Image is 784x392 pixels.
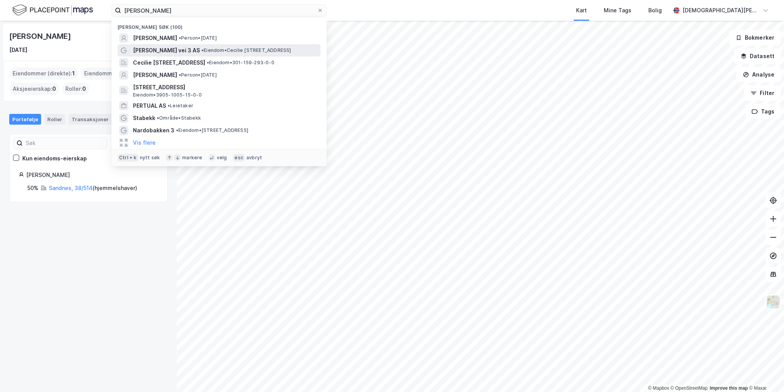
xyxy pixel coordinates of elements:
[49,185,93,191] a: Sandnes, 38/514
[157,115,159,121] span: •
[168,103,170,108] span: •
[168,103,193,109] span: Leietaker
[26,170,158,180] div: [PERSON_NAME]
[52,84,56,93] span: 0
[157,115,201,121] span: Område • Stabekk
[111,18,327,32] div: [PERSON_NAME] søk (100)
[44,114,65,125] div: Roller
[734,48,781,64] button: Datasett
[179,72,217,78] span: Person • [DATE]
[9,114,41,125] div: Portefølje
[233,154,245,162] div: esc
[182,155,202,161] div: markere
[604,6,631,15] div: Mine Tags
[133,101,166,110] span: PERTUAL AS
[10,67,78,80] div: Eiendommer (direkte) :
[22,154,87,163] div: Kun eiendoms-eierskap
[27,183,38,193] div: 50%
[9,45,27,55] div: [DATE]
[246,155,262,161] div: avbryt
[729,30,781,45] button: Bokmerker
[217,155,227,161] div: velg
[133,92,202,98] span: Eiendom • 3905-1005-15-0-0
[133,113,155,123] span: Stabekk
[648,6,662,15] div: Bolig
[683,6,759,15] div: [DEMOGRAPHIC_DATA][PERSON_NAME]
[179,35,217,41] span: Person • [DATE]
[207,60,274,66] span: Eiendom • 301-159-293-0-0
[68,114,121,125] div: Transaksjoner
[176,127,178,133] span: •
[82,84,86,93] span: 0
[576,6,587,15] div: Kart
[133,33,177,43] span: [PERSON_NAME]
[207,60,209,65] span: •
[746,355,784,392] iframe: Chat Widget
[72,69,75,78] span: 1
[121,5,317,16] input: Søk på adresse, matrikkel, gårdeiere, leietakere eller personer
[766,295,781,309] img: Z
[648,385,669,391] a: Mapbox
[23,137,107,149] input: Søk
[133,58,205,67] span: Cecilie [STREET_ADDRESS]
[62,83,89,95] div: Roller :
[133,138,156,147] button: Vis flere
[176,127,248,133] span: Eiendom • [STREET_ADDRESS]
[12,3,93,17] img: logo.f888ab2527a4732fd821a326f86c7f29.svg
[118,154,138,162] div: Ctrl + k
[671,385,708,391] a: OpenStreetMap
[201,47,291,53] span: Eiendom • Cecilie [STREET_ADDRESS]
[179,72,181,78] span: •
[710,385,748,391] a: Improve this map
[133,126,174,135] span: Nardobakken 3
[81,67,155,80] div: Eiendommer (Indirekte) :
[736,67,781,82] button: Analyse
[10,83,59,95] div: Aksjeeierskap :
[9,30,72,42] div: [PERSON_NAME]
[133,83,317,92] span: [STREET_ADDRESS]
[49,183,137,193] div: ( hjemmelshaver )
[745,104,781,119] button: Tags
[133,70,177,80] span: [PERSON_NAME]
[179,35,181,41] span: •
[201,47,204,53] span: •
[110,115,118,123] div: 1
[744,85,781,101] button: Filter
[140,155,160,161] div: nytt søk
[133,46,200,55] span: [PERSON_NAME] vei 3 AS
